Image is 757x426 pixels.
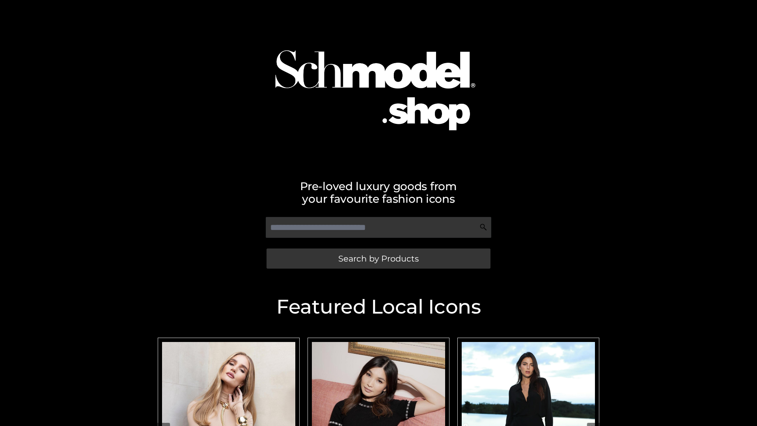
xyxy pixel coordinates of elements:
a: Search by Products [267,248,490,269]
h2: Featured Local Icons​ [154,297,603,317]
span: Search by Products [338,254,419,263]
h2: Pre-loved luxury goods from your favourite fashion icons [154,180,603,205]
img: Search Icon [479,223,487,231]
